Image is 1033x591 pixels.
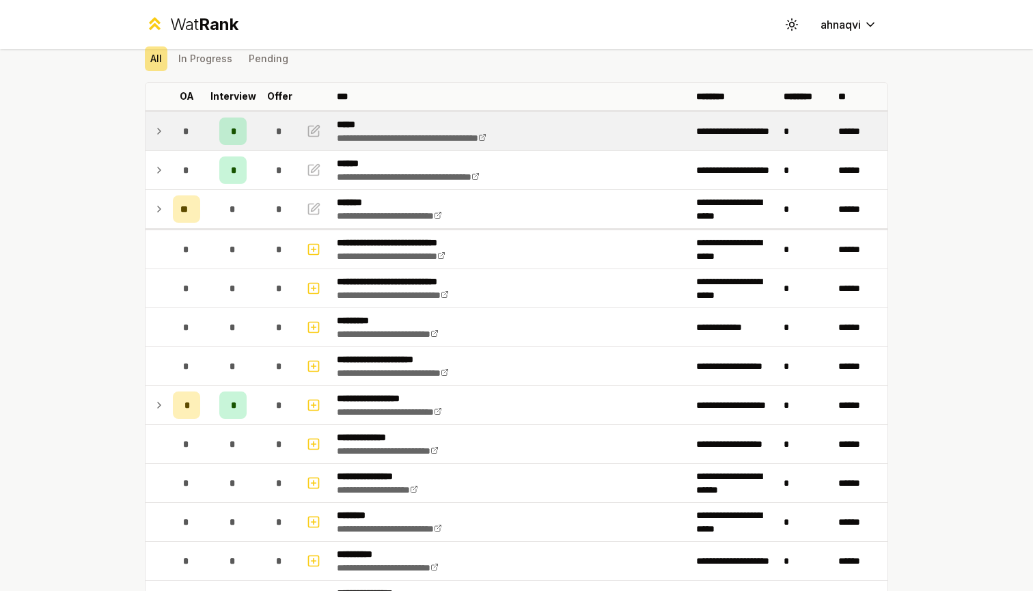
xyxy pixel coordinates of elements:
[173,46,238,71] button: In Progress
[243,46,294,71] button: Pending
[199,14,238,34] span: Rank
[810,12,888,37] button: ahnaqvi
[210,90,256,103] p: Interview
[180,90,194,103] p: OA
[145,14,238,36] a: WatRank
[170,14,238,36] div: Wat
[145,46,167,71] button: All
[821,16,861,33] span: ahnaqvi
[267,90,292,103] p: Offer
